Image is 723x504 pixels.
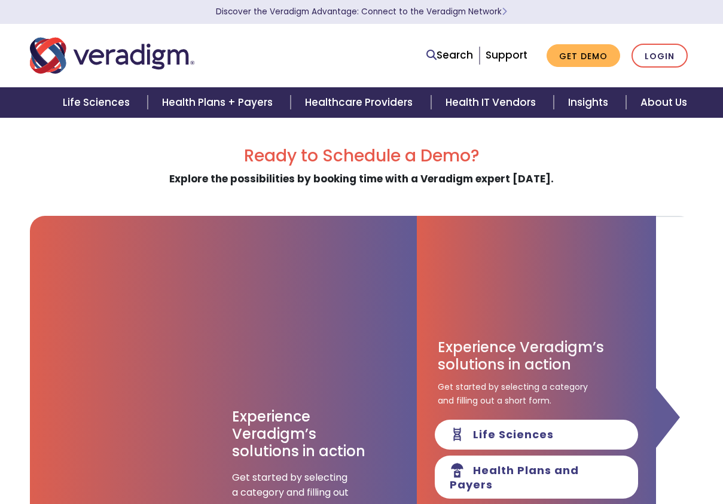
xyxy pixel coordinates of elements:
[216,6,507,17] a: Discover the Veradigm Advantage: Connect to the Veradigm NetworkLearn More
[632,44,688,68] a: Login
[547,44,620,68] a: Get Demo
[438,339,635,374] h3: Experience Veradigm’s solutions in action
[30,36,194,75] img: Veradigm logo
[438,380,588,407] span: Get started by selecting a category and filling out a short form.
[431,87,554,118] a: Health IT Vendors
[30,146,694,166] h2: Ready to Schedule a Demo?
[426,47,473,63] a: Search
[502,6,507,17] span: Learn More
[148,87,291,118] a: Health Plans + Payers
[626,87,701,118] a: About Us
[232,408,367,460] h3: Experience Veradigm’s solutions in action
[486,48,527,62] a: Support
[291,87,431,118] a: Healthcare Providers
[169,172,554,186] strong: Explore the possibilities by booking time with a Veradigm expert [DATE].
[48,87,148,118] a: Life Sciences
[554,87,626,118] a: Insights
